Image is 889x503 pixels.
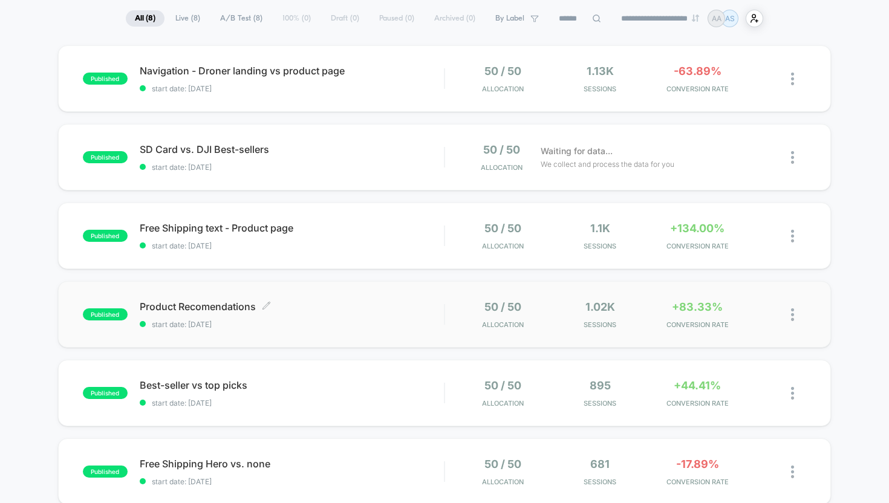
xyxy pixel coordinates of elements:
span: +44.41% [674,379,721,392]
span: -63.89% [674,65,721,77]
span: start date: [DATE] [140,84,444,93]
span: Navigation - Droner landing vs product page [140,65,444,77]
span: Sessions [555,85,646,93]
span: We collect and process the data for you [541,158,674,170]
img: close [791,151,794,164]
img: close [791,73,794,85]
span: Waiting for data... [541,144,613,158]
span: CONVERSION RATE [652,478,743,486]
img: close [791,466,794,478]
span: Product Recomendations [140,300,444,313]
button: Play, NEW DEMO 2025-VEED.mp4 [212,113,241,142]
span: start date: [DATE] [140,241,444,250]
span: Sessions [555,399,646,407]
span: start date: [DATE] [140,477,444,486]
span: start date: [DATE] [140,320,444,329]
span: Free Shipping Hero vs. none [140,458,444,470]
input: Volume [366,234,403,245]
span: Allocation [482,478,524,486]
span: CONVERSION RATE [652,320,743,329]
span: 50 / 50 [484,379,521,392]
span: published [83,387,128,399]
span: -17.89% [676,458,719,470]
span: Allocation [482,85,524,93]
span: published [83,73,128,85]
span: +83.33% [672,300,723,313]
span: Sessions [555,478,646,486]
span: Best-seller vs top picks [140,379,444,391]
span: Live ( 8 ) [166,10,209,27]
span: SD Card vs. DJI Best-sellers [140,143,444,155]
span: published [83,466,128,478]
span: CONVERSION RATE [652,85,743,93]
span: Allocation [482,399,524,407]
span: A/B Test ( 8 ) [211,10,272,27]
span: 1.02k [585,300,615,313]
span: published [83,230,128,242]
span: start date: [DATE] [140,163,444,172]
span: 50 / 50 [484,222,521,235]
span: CONVERSION RATE [652,399,743,407]
img: end [692,15,699,22]
p: AS [725,14,735,23]
span: 895 [590,379,611,392]
p: AA [712,14,721,23]
span: 1.13k [587,65,614,77]
span: +134.00% [670,222,725,235]
button: Play, NEW DEMO 2025-VEED.mp4 [6,230,25,249]
span: CONVERSION RATE [652,242,743,250]
span: By Label [495,14,524,23]
span: Allocation [481,163,523,172]
img: close [791,387,794,400]
span: 1.1k [590,222,610,235]
img: close [791,230,794,242]
span: Sessions [555,242,646,250]
span: start date: [DATE] [140,398,444,407]
span: 50 / 50 [483,143,520,156]
span: published [83,308,128,320]
span: All ( 8 ) [126,10,164,27]
div: Current time [315,233,343,246]
img: close [791,308,794,321]
span: 50 / 50 [484,300,521,313]
input: Seek [9,213,447,225]
span: published [83,151,128,163]
span: Allocation [482,242,524,250]
span: 681 [590,458,610,470]
span: Free Shipping text - Product page [140,222,444,234]
span: Allocation [482,320,524,329]
span: 50 / 50 [484,458,521,470]
span: 50 / 50 [484,65,521,77]
span: Sessions [555,320,646,329]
